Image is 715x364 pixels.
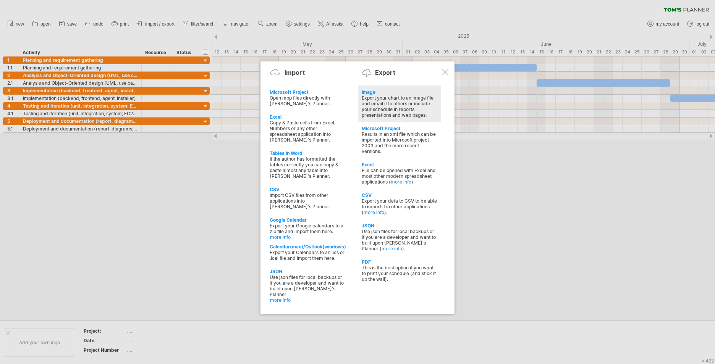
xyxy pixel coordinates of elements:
[391,179,411,185] a: more info
[270,156,345,179] div: If the author has formatted the tables correctly you can copy & paste almost any table into [PERS...
[270,120,345,143] div: Copy & Paste cells from Excel, Numbers or any other spreadsheet application into [PERSON_NAME]'s ...
[362,198,437,215] div: Export your data to CSV to be able to import it in other applications ( ).
[364,209,384,215] a: more info
[270,234,346,240] a: more info
[362,168,437,185] div: File can be opened with Excel and most other modern spreadsheet applications ( ).
[362,162,437,168] div: Excel
[270,297,346,303] a: more info
[362,265,437,282] div: This is the best option if you want to print your schedule (and stick it up the wall).
[285,69,305,76] div: Import
[270,150,345,156] div: Tables in Word
[362,259,437,265] div: PDF
[362,229,437,251] div: Use json files for local backups or if you are a developer and want to built upon [PERSON_NAME]'s...
[375,69,395,76] div: Export
[382,246,402,251] a: more info
[362,126,437,131] div: Microsoft Project
[362,223,437,229] div: JSON
[362,95,437,118] div: Export your chart to an image file and email it to others or include your schedule in reports, pr...
[362,89,437,95] div: Image
[270,114,345,120] div: Excel
[362,192,437,198] div: CSV
[362,131,437,154] div: Results in an xml file which can be imported into Microsoft project 2003 and the more recent vers...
